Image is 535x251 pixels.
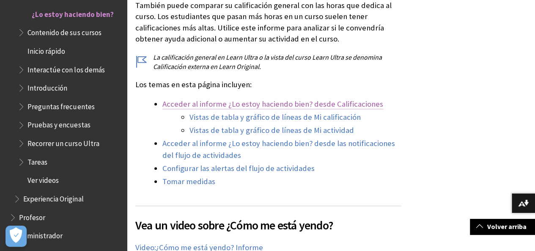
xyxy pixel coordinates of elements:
a: Volver arriba [470,219,535,234]
span: Tareas [27,155,47,166]
a: Vistas de tabla y gráfico de líneas de Mi actividad [189,125,354,135]
span: Ver videos [27,174,59,185]
p: La calificación general en Learn Ultra o la vista del curso Learn Ultra se denomina Calificación ... [135,52,401,72]
a: Configurar las alertas del flujo de actividades [162,163,315,174]
span: Experiencia Original [23,192,83,203]
span: ¿Lo estoy haciendo bien? [32,7,113,19]
span: Administrador [19,229,63,240]
span: Introducción [27,81,67,92]
span: Interactúe con los demás [27,63,104,74]
span: Profesor [19,210,45,222]
span: Contenido de sus cursos [27,25,101,37]
a: Acceder al informe ¿Lo estoy haciendo bien? desde Calificaciones [162,99,383,109]
h2: Vea un video sobre ¿Cómo me está yendo? [135,206,401,234]
span: Recorrer un curso Ultra [27,136,99,148]
span: Preguntas frecuentes [27,99,94,111]
button: Abrir preferencias [5,226,27,247]
span: Inicio rápido [27,44,65,55]
a: Tomar medidas [162,177,215,187]
span: Pruebas y encuestas [27,118,90,130]
p: Los temas en esta página incluyen: [135,79,401,90]
a: Vistas de tabla y gráfico de líneas de Mi calificación [189,112,361,122]
a: Acceder al informe ¿Lo estoy haciendo bien? desde las notificaciones del flujo de actividades [162,138,395,160]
